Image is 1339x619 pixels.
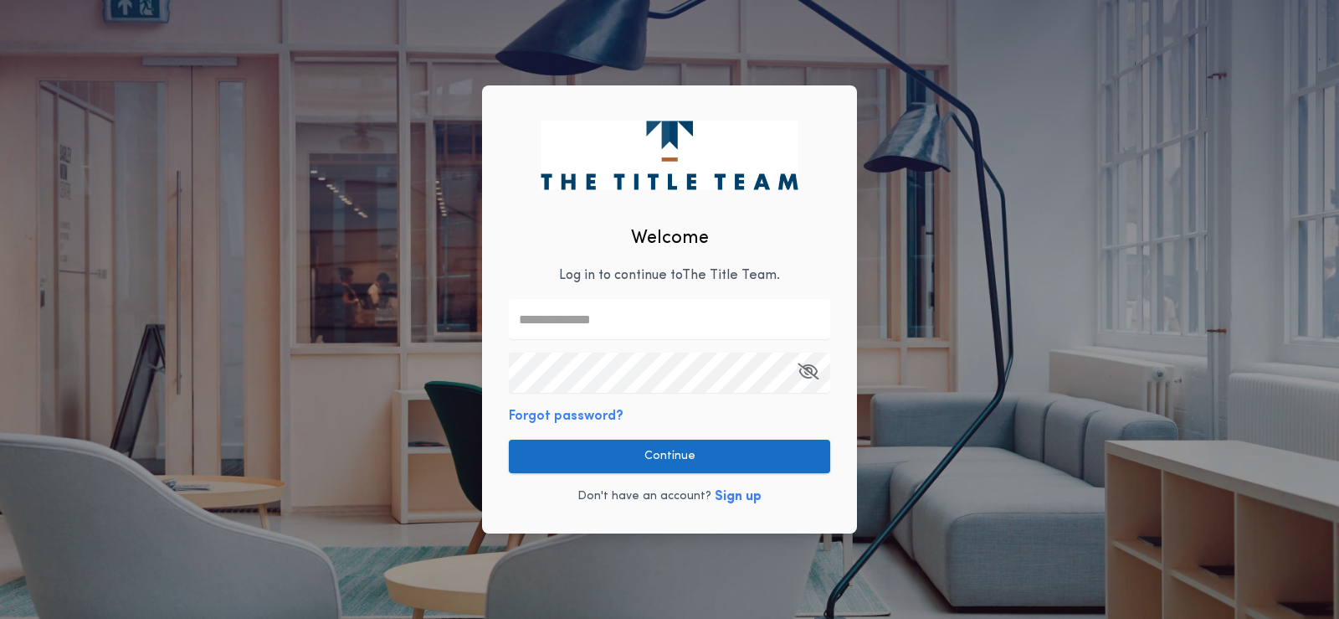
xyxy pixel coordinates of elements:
p: Log in to continue to The Title Team . [559,266,780,286]
button: Forgot password? [509,406,623,426]
button: Sign up [715,487,762,507]
p: Don't have an account? [577,488,711,505]
h2: Welcome [631,224,709,252]
button: Continue [509,440,830,473]
img: logo [541,121,798,189]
